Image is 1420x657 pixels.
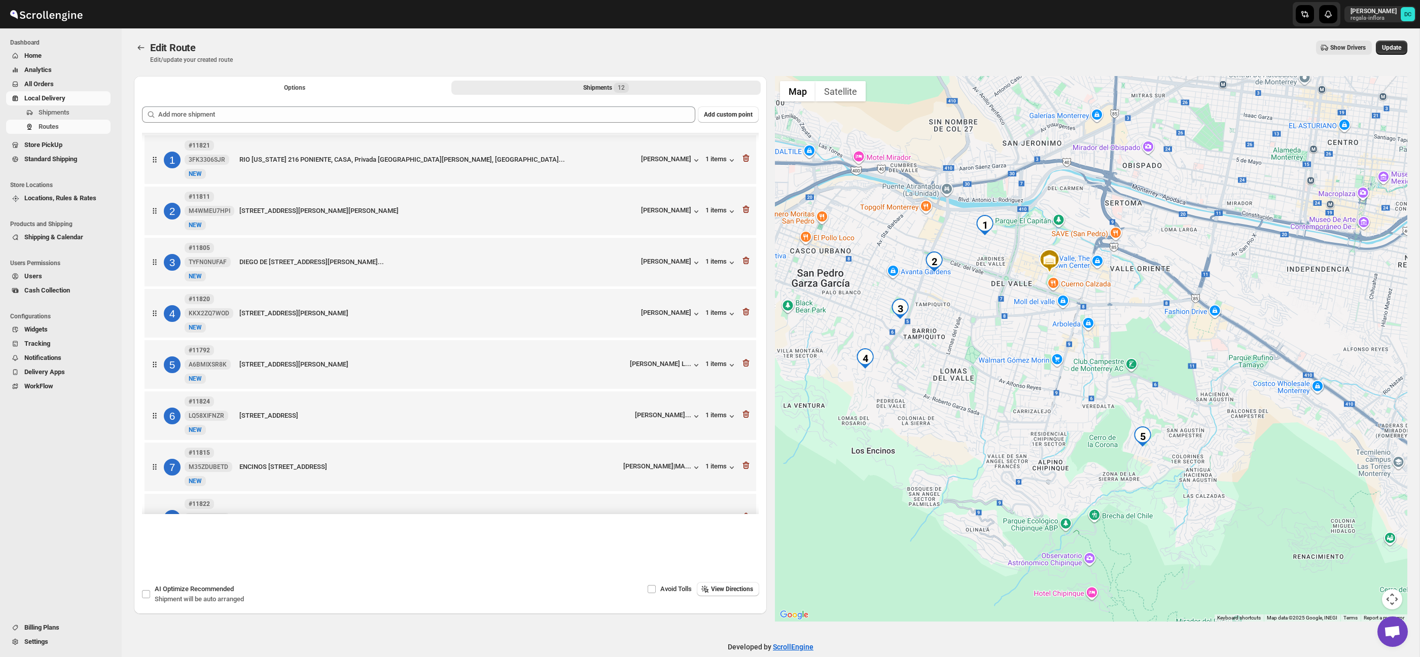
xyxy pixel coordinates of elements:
[164,152,181,168] div: 1
[641,514,701,524] button: [PERSON_NAME]
[583,83,629,93] div: Shipments
[24,272,42,280] span: Users
[145,494,756,542] div: 8#11822UKQ20Z398ENewNEW[STREET_ADDRESS][PERSON_NAME][PERSON_NAME]1 items
[635,411,701,421] button: [PERSON_NAME]...
[145,289,756,338] div: 4#11820KKX2ZQ7WODNewNEW[STREET_ADDRESS][PERSON_NAME][PERSON_NAME]1 items
[6,191,111,205] button: Locations, Rules & Rates
[705,411,737,421] button: 1 items
[855,348,875,369] div: 4
[705,309,737,319] button: 1 items
[1316,41,1372,55] button: Show Drivers
[189,463,228,471] span: M35ZDUBETD
[24,80,54,88] span: All Orders
[728,642,813,652] p: Developed by
[145,135,756,184] div: 1#118213FK3306SJRNewNEWRIO [US_STATE] 216 PONIENTE, CASA, Privada [GEOGRAPHIC_DATA][PERSON_NAME],...
[189,273,202,280] span: NEW
[630,360,691,368] div: [PERSON_NAME] L...
[155,585,234,593] span: AI Optimize
[641,206,701,216] button: [PERSON_NAME]
[697,582,759,596] button: View Directions
[189,258,227,266] span: TYFN0NUFAF
[189,309,229,317] span: KKX2ZQ7WOD
[6,120,111,134] button: Routes
[134,41,148,55] button: Routes
[24,286,70,294] span: Cash Collection
[189,412,224,420] span: LQ58XIFNZR
[158,106,695,123] input: Add more shipment
[189,142,210,149] b: #11821
[780,81,815,101] button: Show street map
[641,258,701,268] button: [PERSON_NAME]
[145,391,756,440] div: 6#11824LQ58XIFNZRNewNEW[STREET_ADDRESS][PERSON_NAME]...1 items
[24,325,48,333] span: Widgets
[140,81,449,95] button: All Route Options
[777,608,811,622] img: Google
[239,411,631,421] div: [STREET_ADDRESS]
[24,141,62,149] span: Store PickUp
[134,98,767,518] div: Selected Shipments
[189,360,227,369] span: A6BMIXSR8K
[705,206,737,216] button: 1 items
[189,324,202,331] span: NEW
[145,443,756,491] div: 7#11815M35ZDUBETDNewNEWENCINOS [STREET_ADDRESS][PERSON_NAME]|MA...1 items
[777,608,811,622] a: Open this area in Google Maps (opens a new window)
[6,230,111,244] button: Shipping & Calendar
[164,305,181,322] div: 4
[24,382,53,390] span: WorkFlow
[641,309,701,319] button: [PERSON_NAME]
[1377,616,1408,647] a: Open chat
[6,49,111,63] button: Home
[641,155,701,165] button: [PERSON_NAME]
[10,312,115,320] span: Configurations
[164,254,181,271] div: 3
[164,459,181,476] div: 7
[145,238,756,286] div: 3#11805TYFN0NUFAFNewNEWDIEGO DE [STREET_ADDRESS][PERSON_NAME]...[PERSON_NAME]1 items
[1351,7,1397,15] p: [PERSON_NAME]
[705,360,737,370] div: 1 items
[6,322,111,337] button: Widgets
[6,635,111,649] button: Settings
[10,39,115,47] span: Dashboard
[145,187,756,235] div: 2#11811M4WMEU7HPINewNEW[STREET_ADDRESS][PERSON_NAME][PERSON_NAME][PERSON_NAME]1 items
[24,66,52,74] span: Analytics
[189,193,210,200] b: #11811
[705,514,737,524] div: 1 items
[975,215,995,235] div: 1
[189,170,202,177] span: NEW
[284,84,305,92] span: Options
[6,283,111,298] button: Cash Collection
[24,638,48,645] span: Settings
[1132,426,1153,447] div: 5
[705,462,737,472] div: 1 items
[10,259,115,267] span: Users Permissions
[1217,614,1261,622] button: Keyboard shortcuts
[239,513,637,523] div: [STREET_ADDRESS][PERSON_NAME]
[8,2,84,27] img: ScrollEngine
[1364,615,1404,620] a: Report a map error
[773,643,813,651] a: ScrollEngine
[239,308,637,318] div: [STREET_ADDRESS][PERSON_NAME]
[635,411,691,419] div: [PERSON_NAME]...
[1343,615,1358,620] a: Terms (opens in new tab)
[1344,6,1416,22] button: User menu
[239,359,626,370] div: [STREET_ADDRESS][PERSON_NAME]
[24,368,65,376] span: Delivery Apps
[815,81,866,101] button: Show satellite imagery
[10,181,115,189] span: Store Locations
[164,510,181,527] div: 8
[189,449,210,456] b: #11815
[6,351,111,365] button: Notifications
[189,500,210,507] b: #11822
[6,63,111,77] button: Analytics
[39,123,59,130] span: Routes
[6,105,111,120] button: Shipments
[239,257,637,267] div: DIEGO DE [STREET_ADDRESS][PERSON_NAME]...
[24,340,50,347] span: Tracking
[1382,44,1401,52] span: Update
[924,251,944,272] div: 2
[189,398,210,405] b: #11824
[145,340,756,389] div: 5#11792A6BMIXSR8KNewNEW[STREET_ADDRESS][PERSON_NAME][PERSON_NAME] L...1 items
